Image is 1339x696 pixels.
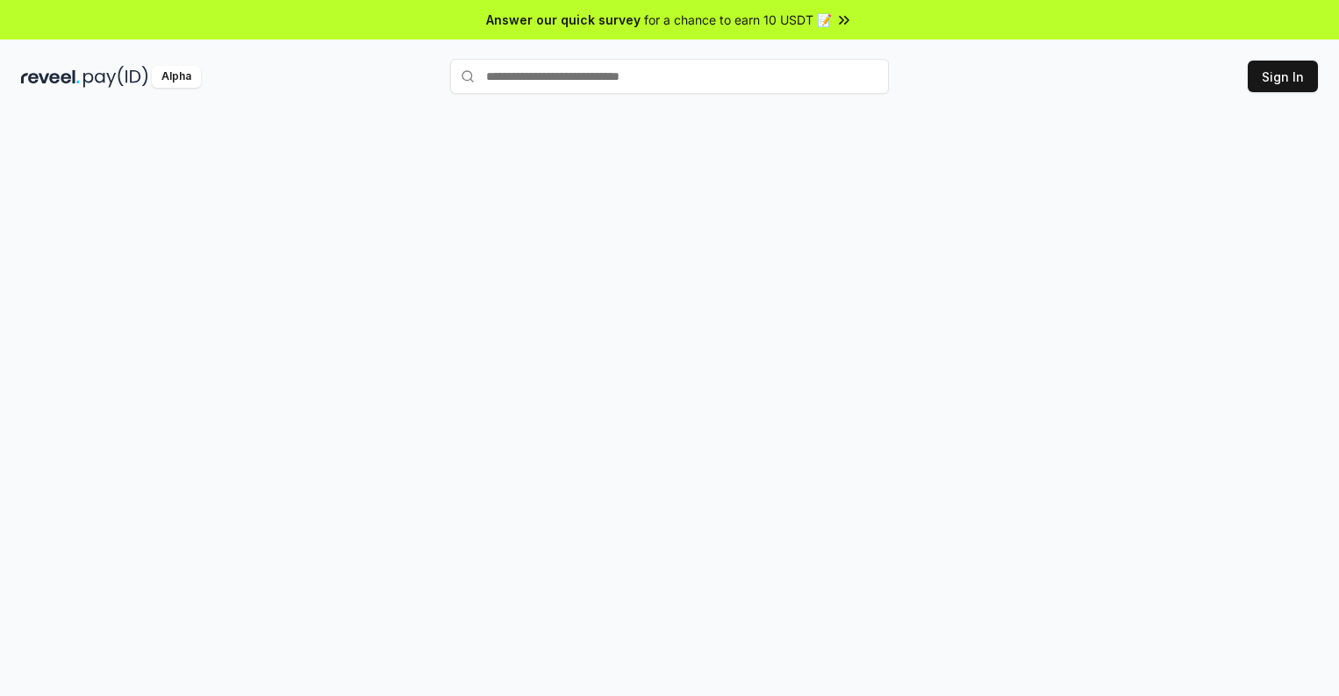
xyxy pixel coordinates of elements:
[152,66,201,88] div: Alpha
[1248,61,1318,92] button: Sign In
[83,66,148,88] img: pay_id
[486,11,641,29] span: Answer our quick survey
[21,66,80,88] img: reveel_dark
[644,11,832,29] span: for a chance to earn 10 USDT 📝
